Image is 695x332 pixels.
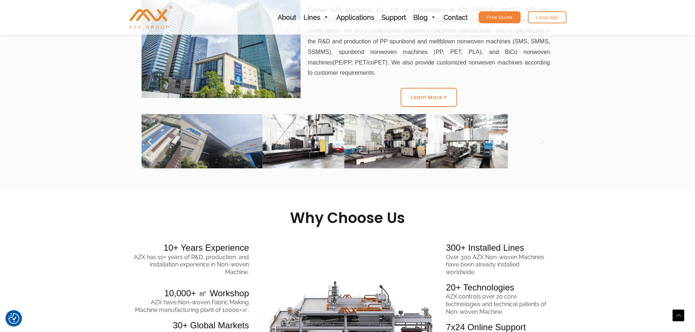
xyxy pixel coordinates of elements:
[142,114,550,168] div: Image Carousel
[344,114,426,168] div: 4 / 5
[479,11,521,23] a: Free Quote
[181,114,262,168] div: 2 / 5
[118,288,249,299] h4: 10,000+ ㎡ Workshop
[344,114,426,168] img: Home 8
[129,13,173,20] a: AZX Nonwoven Machine
[145,137,154,146] div: Previous slide
[262,114,344,168] img: Home 7
[411,95,442,100] span: Learn more
[537,137,547,146] div: Next slide
[8,313,19,324] button: Consent Preferences
[118,299,249,314] div: AZX have Non-woven Fabric Making Machine manufacturing plant of 10000+㎡.
[8,313,19,324] img: Revisit consent button
[528,11,567,23] a: Language
[118,242,249,253] h4: 10+ Years Experience
[401,88,457,107] a: Learn more
[129,254,249,276] p: AZX has 10+ years of R&D, production, and installation experience in Non-woven Machine.
[446,242,558,253] h4: 300+ Installed Lines
[118,320,249,331] h4: 30+ Global Markets
[308,5,550,79] p: Foshan AZX Machinery Co., Ltd. is a subsidiary of AZX GROUP LIMITED. AZX has ISO9001:2015 quality...
[446,293,558,316] div: AZX controls over 20 core technologies and technical patents of Non-woven Machine.
[262,114,344,168] div: 3 / 5
[181,114,262,168] img: Home 6
[446,254,558,276] div: Over 300 AZX Non-woven Machines have been already installed worldwide.
[446,282,558,293] h4: 20+ Technologies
